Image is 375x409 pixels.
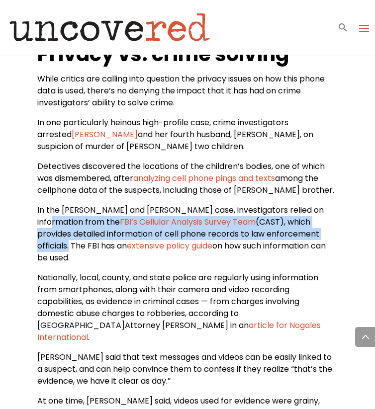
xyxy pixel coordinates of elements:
[125,320,249,331] span: Attorney [PERSON_NAME] in an
[37,204,324,228] span: In the [PERSON_NAME] and [PERSON_NAME] case, investigators relied on information from the
[37,351,332,387] span: [PERSON_NAME] said that text messages and videos can be easily linked to a suspect, and can help ...
[127,240,212,251] a: extensive policy guide
[37,161,325,184] span: Detectives discovered the locations of the children’s bodies, one of which was dismembered, after
[88,331,90,343] span: .
[37,240,326,263] span: on how such information can be used.
[120,216,256,228] a: FBI’s Cellular Analysis Survey Team
[72,129,138,140] a: [PERSON_NAME]
[37,117,313,152] span: In one particularly heinous high-profile case, crime investigators arrested and her fourth husban...
[37,216,319,251] span: (CAST), which provides detailed information of cell phone records to law enforcement officials. T...
[37,320,321,343] a: article for Nogales International
[37,172,334,196] span: among the cellphone data of the suspects, including those of [PERSON_NAME] brother.
[133,172,275,184] a: analyzing cell phone pings and texts
[37,272,318,331] span: Nationally, local, county, and state police are regularly using information from smartphones, alo...
[37,73,325,108] span: While critics are calling into question the privacy issues on how this phone data is used, there’...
